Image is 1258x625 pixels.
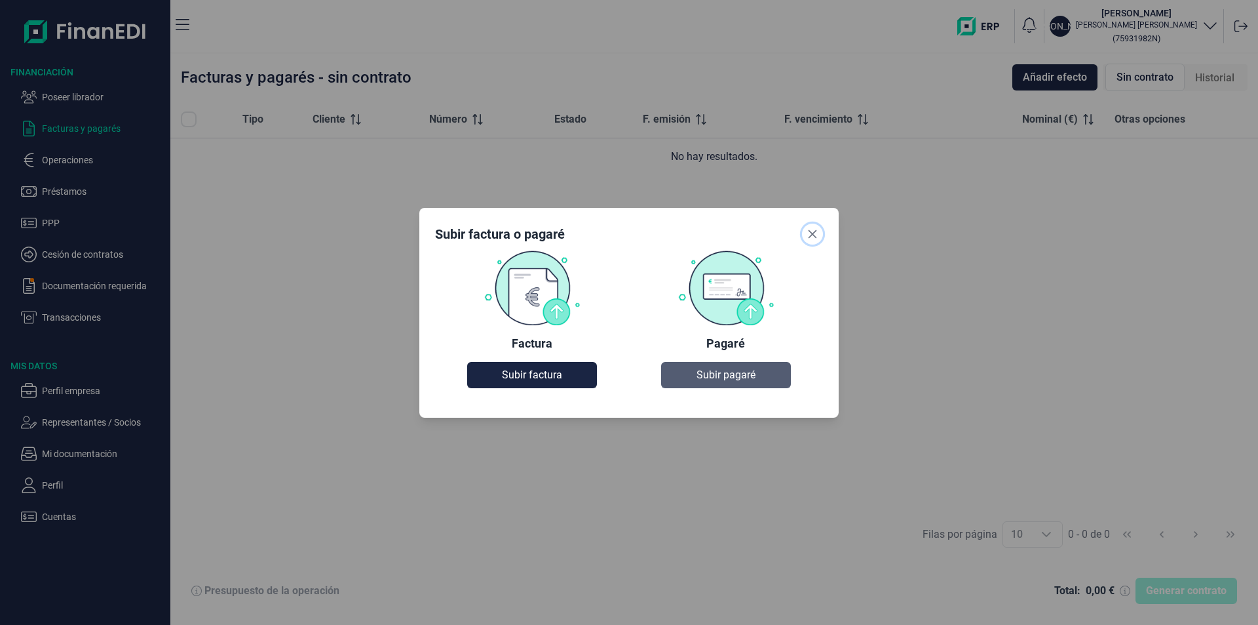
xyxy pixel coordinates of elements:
[661,362,790,388] button: Subir pagaré
[706,336,745,352] div: Pagaré
[502,367,562,383] span: Subir factura
[467,362,596,388] button: Subir factura
[677,250,774,326] img: Pagaré
[435,225,565,243] div: Subir factura o pagaré
[484,250,581,326] img: Factura
[512,336,552,352] div: Factura
[802,224,823,245] button: Close
[696,367,755,383] span: Subir pagaré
